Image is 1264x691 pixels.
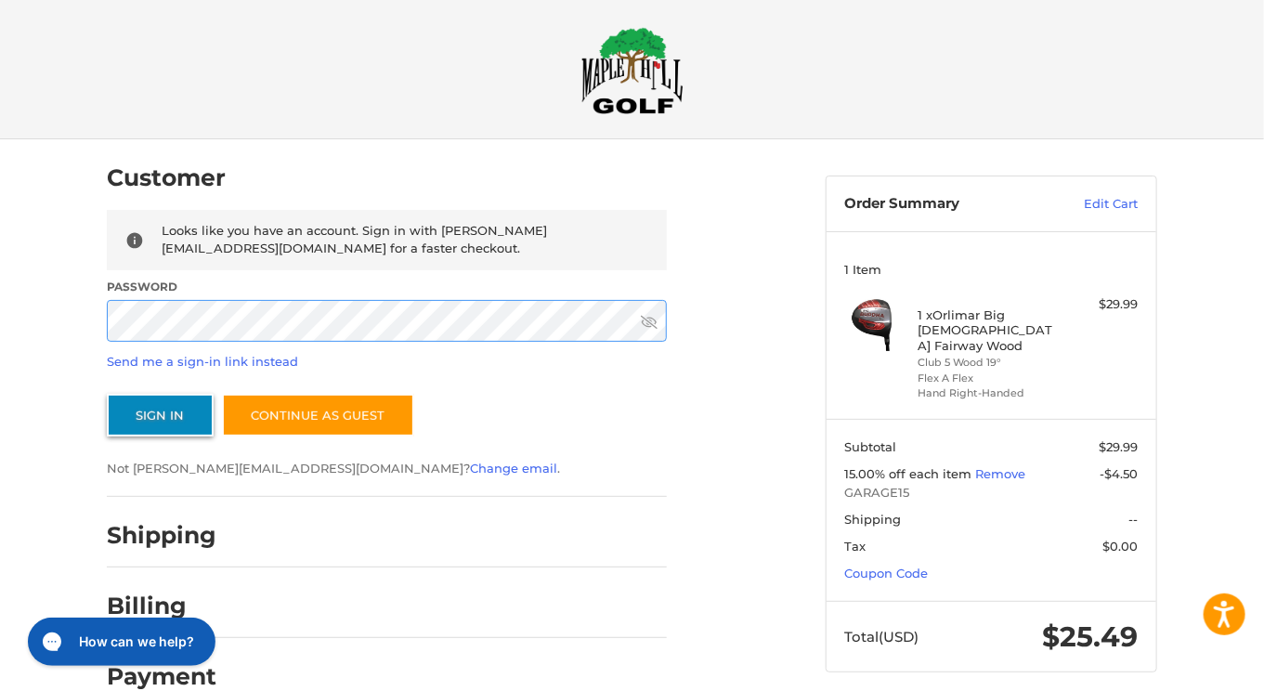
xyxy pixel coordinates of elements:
[919,371,1061,386] li: Flex A Flex
[1065,295,1139,314] div: $29.99
[845,484,1139,502] span: GARAGE15
[845,439,897,454] span: Subtotal
[581,27,684,114] img: Maple Hill Golf
[919,355,1061,371] li: Club 5 Wood 19°
[845,539,867,554] span: Tax
[19,611,221,672] iframe: Gorgias live chat messenger
[107,394,214,437] button: Sign In
[107,354,298,369] a: Send me a sign-in link instead
[1100,439,1139,454] span: $29.99
[162,223,547,256] span: Looks like you have an account. Sign in with [PERSON_NAME][EMAIL_ADDRESS][DOMAIN_NAME] for a fast...
[107,592,215,620] h2: Billing
[107,521,216,550] h2: Shipping
[107,279,667,295] label: Password
[919,385,1061,401] li: Hand Right-Handed
[845,512,902,527] span: Shipping
[107,460,667,478] p: Not [PERSON_NAME][EMAIL_ADDRESS][DOMAIN_NAME]? .
[919,307,1061,353] h4: 1 x Orlimar Big [DEMOGRAPHIC_DATA] Fairway Wood
[845,195,1045,214] h3: Order Summary
[976,466,1026,481] a: Remove
[1101,466,1139,481] span: -$4.50
[1045,195,1139,214] a: Edit Cart
[845,566,929,580] a: Coupon Code
[107,662,216,691] h2: Payment
[222,394,414,437] a: Continue as guest
[470,461,557,476] a: Change email
[1043,619,1139,654] span: $25.49
[1103,539,1139,554] span: $0.00
[845,262,1139,277] h3: 1 Item
[845,628,919,645] span: Total (USD)
[107,163,226,192] h2: Customer
[1129,512,1139,527] span: --
[845,466,976,481] span: 15.00% off each item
